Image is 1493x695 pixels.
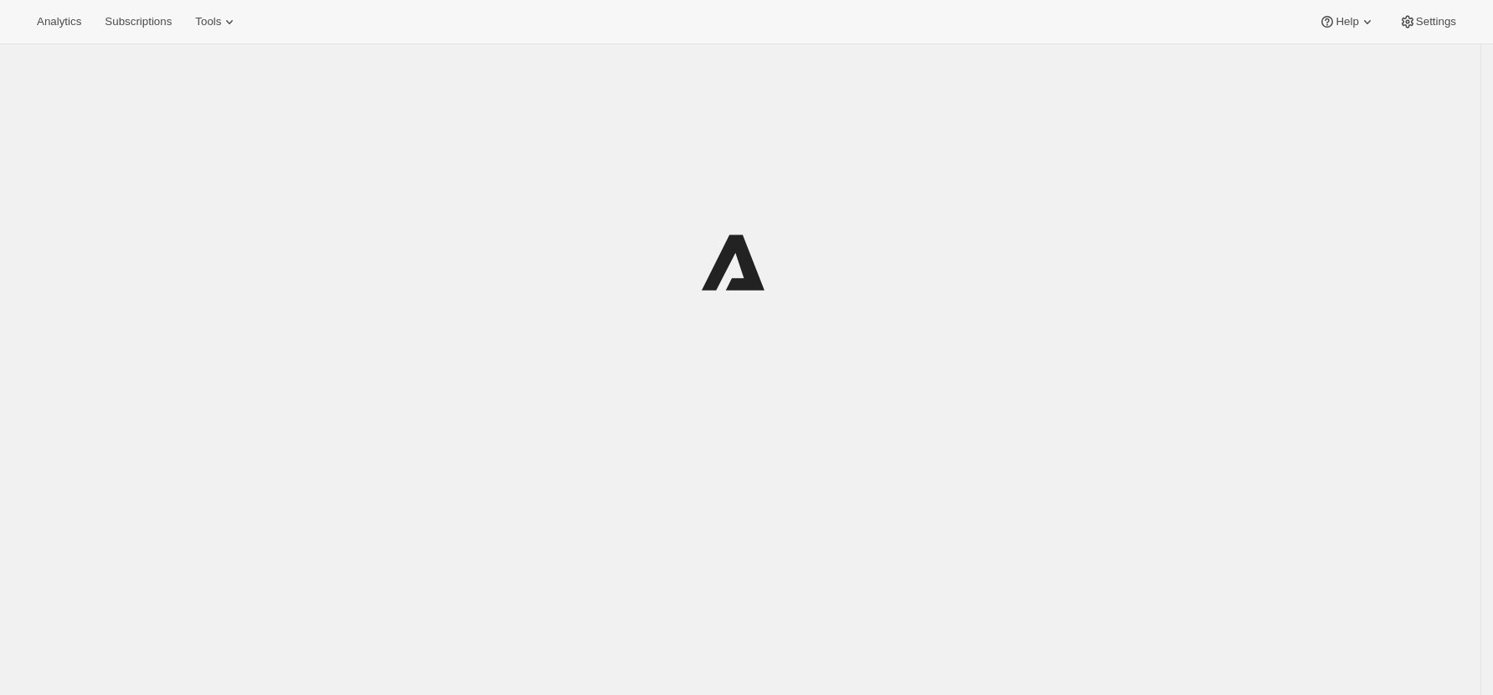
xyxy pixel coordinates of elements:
span: Settings [1416,15,1456,28]
button: Subscriptions [95,10,182,33]
span: Subscriptions [105,15,172,28]
button: Help [1309,10,1385,33]
button: Settings [1389,10,1466,33]
span: Tools [195,15,221,28]
button: Tools [185,10,248,33]
span: Analytics [37,15,81,28]
button: Analytics [27,10,91,33]
span: Help [1336,15,1358,28]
